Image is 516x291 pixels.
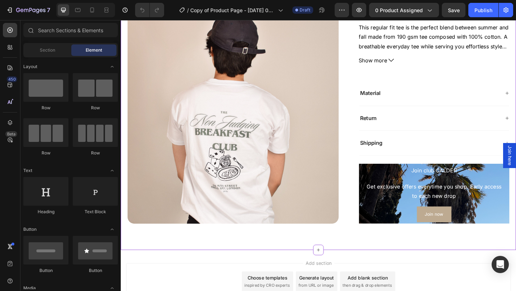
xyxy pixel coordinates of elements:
p: This regular fit tee is the perfect blend between summer and fall made from 190 gsm tee composed ... [259,4,422,53]
p: 7 [47,6,50,14]
p: Return [261,103,279,110]
div: Undo/Redo [135,3,164,17]
p: Material [261,76,283,83]
button: 7 [3,3,53,17]
p: Join now [331,207,351,215]
p: Join club CALDER [266,158,417,169]
div: Choose templates [138,276,181,284]
span: Join here [419,137,426,158]
span: Element [86,47,102,53]
input: Search Sections & Elements [23,23,118,37]
span: 0 product assigned [375,6,423,14]
div: Row [73,105,118,111]
div: Button [23,267,68,274]
div: Button [73,267,118,274]
div: Beta [5,131,17,137]
span: Show more [259,39,290,49]
span: Section [40,47,55,53]
span: Text [23,167,32,174]
div: Open Intercom Messenger [492,256,509,273]
span: Toggle open [106,61,118,72]
div: Text Block [73,209,118,215]
span: Toggle open [106,165,118,176]
button: 0 product assigned [369,3,439,17]
a: Join now [322,203,360,220]
div: Add blank section [247,276,290,284]
button: Save [442,3,465,17]
iframe: Design area [121,20,516,291]
div: Row [73,150,118,156]
button: Show more [259,39,423,49]
span: Add section [198,261,232,268]
span: Button [23,226,37,233]
div: Generate layout [194,276,232,284]
div: Row [23,105,68,111]
span: Layout [23,63,37,70]
button: Publish [468,3,498,17]
span: Copy of Product Page - [DATE] 08:58:57 calder archive tee coming soon [190,6,275,14]
div: 450 [7,76,17,82]
div: Row [23,150,68,156]
span: Save [448,7,460,13]
div: Heading [23,209,68,215]
span: Toggle open [106,224,118,235]
p: Get exclusive offers everytime you shop. Early access to each new drop [266,176,417,197]
div: Publish [474,6,492,14]
span: / [187,6,189,14]
p: Shipping [261,130,285,138]
span: Draft [300,7,310,13]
